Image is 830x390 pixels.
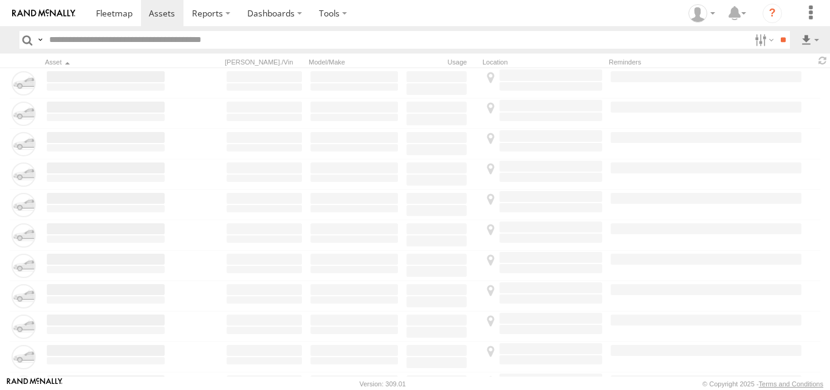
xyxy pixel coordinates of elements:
[763,4,782,23] i: ?
[360,380,406,388] div: Version: 309.01
[482,58,604,66] div: Location
[45,58,166,66] div: Click to Sort
[800,31,820,49] label: Export results as...
[750,31,776,49] label: Search Filter Options
[309,58,400,66] div: Model/Make
[702,380,823,388] div: © Copyright 2025 -
[35,31,45,49] label: Search Query
[609,58,717,66] div: Reminders
[815,55,830,66] span: Refresh
[7,378,63,390] a: Visit our Website
[405,58,478,66] div: Usage
[759,380,823,388] a: Terms and Conditions
[12,9,75,18] img: rand-logo.svg
[684,4,719,23] div: Ed Pruneda
[225,58,304,66] div: [PERSON_NAME]./Vin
